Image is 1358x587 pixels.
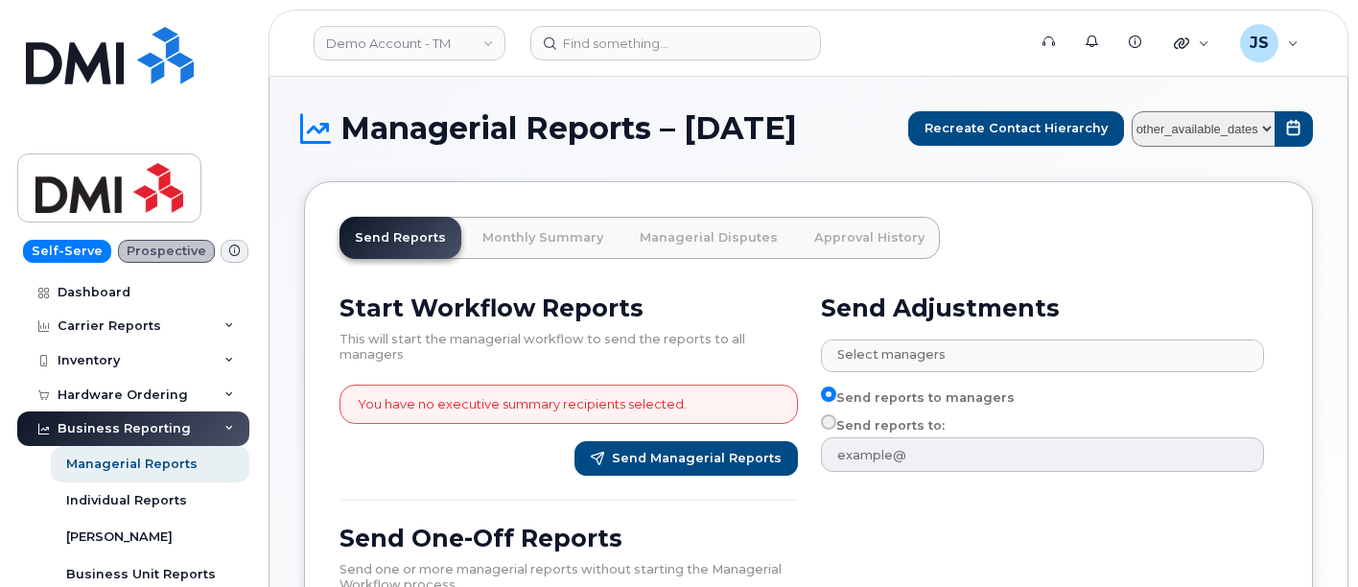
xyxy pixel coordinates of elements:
div: This will start the managerial workflow to send the reports to all managers [339,322,798,362]
span: Send Managerial Reports [612,450,782,467]
span: Managerial Reports – [DATE] [340,114,797,143]
a: Managerial Disputes [624,217,793,259]
label: Send reports to managers [821,387,1015,410]
a: Send Reports [339,217,461,259]
button: Recreate Contact Hierarchy [908,111,1124,146]
h2: Send Adjustments [821,293,1279,322]
a: Monthly Summary [467,217,619,259]
h2: Send One-Off Reports [339,524,798,552]
span: Recreate Contact Hierarchy [925,119,1108,137]
input: Send reports to: [821,414,836,430]
h2: Start Workflow Reports [339,293,798,322]
label: Send reports to: [821,414,945,437]
input: example@ [821,437,1264,472]
button: Send Managerial Reports [574,441,798,476]
a: Approval History [799,217,940,259]
input: Send reports to managers [821,387,836,402]
p: You have no executive summary recipients selected. [358,395,687,413]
